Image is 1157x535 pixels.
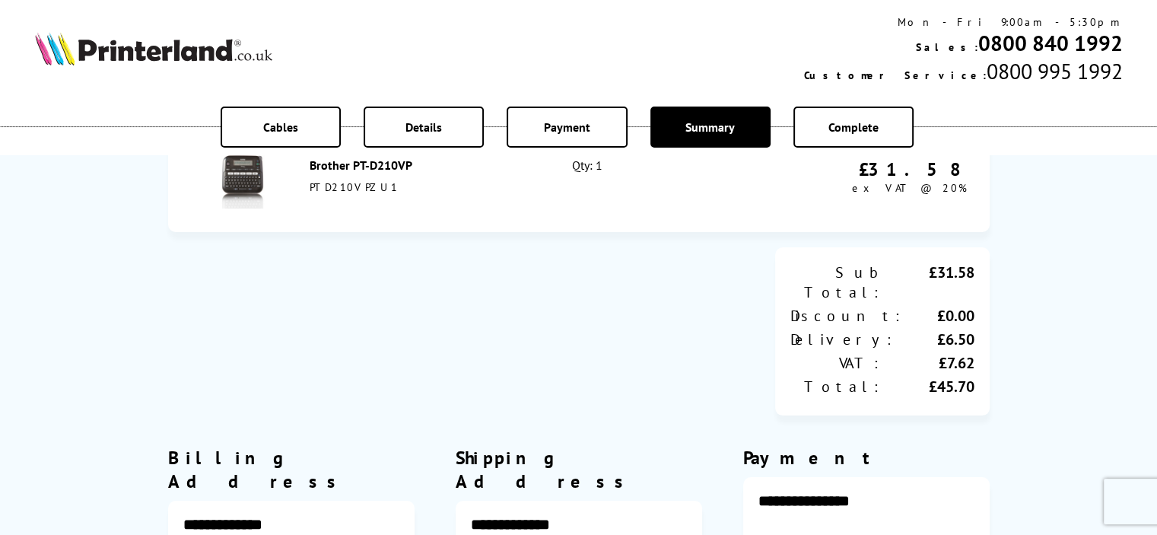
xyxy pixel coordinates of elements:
[685,119,735,135] span: Summary
[456,446,702,493] div: Shipping Address
[263,119,298,135] span: Cables
[803,68,986,82] span: Customer Service:
[977,29,1122,57] a: 0800 840 1992
[915,40,977,54] span: Sales:
[882,353,974,373] div: £7.62
[216,155,269,209] img: Brother PT-D210VP
[828,119,879,135] span: Complete
[168,446,415,493] div: Billing Address
[790,353,882,373] div: VAT:
[35,32,272,65] img: Printerland Logo
[895,330,974,349] div: £6.50
[852,158,967,181] div: £31.58
[882,377,974,396] div: £45.70
[310,180,539,194] div: PTD210VPZU1
[790,263,882,302] div: Sub Total:
[405,119,442,135] span: Details
[743,446,990,470] div: Payment
[904,306,974,326] div: £0.00
[790,330,895,349] div: Delivery:
[310,158,539,173] div: Brother PT-D210VP
[790,306,904,326] div: Discount:
[852,181,967,195] span: ex VAT @ 20%
[882,263,974,302] div: £31.58
[544,119,590,135] span: Payment
[986,57,1122,85] span: 0800 995 1992
[790,377,882,396] div: Total:
[803,15,1122,29] div: Mon - Fri 9:00am - 5:30pm
[572,158,729,209] div: Qty: 1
